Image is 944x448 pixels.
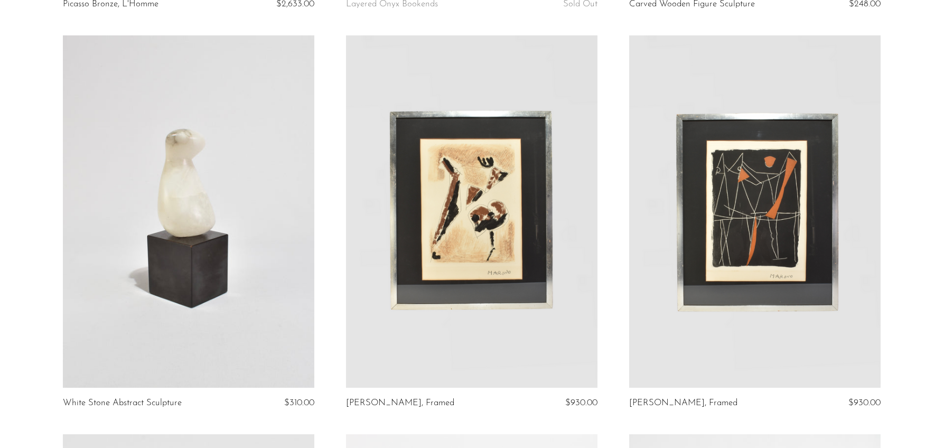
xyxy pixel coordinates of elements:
[848,398,881,407] span: $930.00
[629,398,737,408] a: [PERSON_NAME], Framed
[284,398,314,407] span: $310.00
[63,398,182,408] a: White Stone Abstract Sculpture
[346,398,454,408] a: [PERSON_NAME], Framed
[565,398,597,407] span: $930.00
